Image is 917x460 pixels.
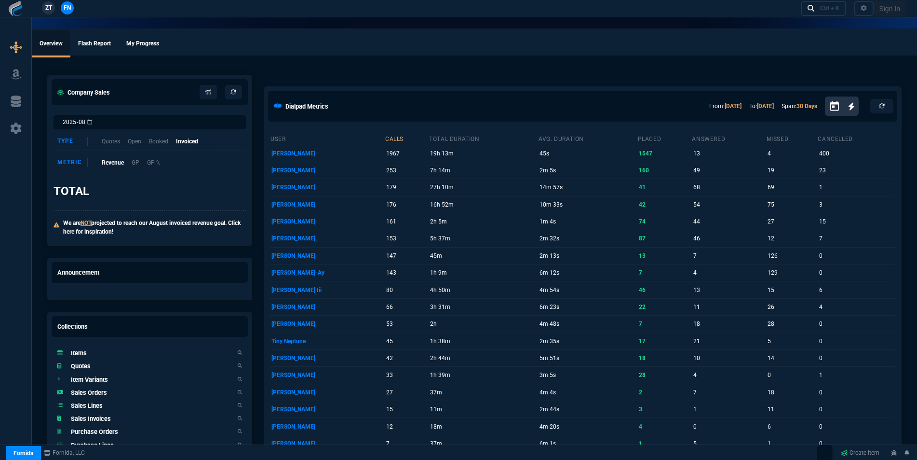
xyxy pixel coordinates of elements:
p: 19h 13m [430,147,537,160]
h5: Purchase Lines [71,441,114,450]
p: Open [128,137,141,146]
p: To: [749,102,774,111]
p: 1h 39m [430,368,537,382]
p: 179 [386,181,427,194]
p: Span: [782,102,817,111]
th: calls [385,131,429,145]
p: [PERSON_NAME]-Ay [271,266,383,279]
th: cancelled [817,131,895,145]
p: [PERSON_NAME] [271,198,383,211]
p: 74 [639,215,690,228]
h5: Purchase Orders [71,427,118,436]
p: 0 [693,420,765,433]
p: [PERSON_NAME] [271,232,383,245]
a: Overview [32,30,70,57]
p: [PERSON_NAME] [271,351,383,365]
p: 37m [430,437,537,450]
p: 45 [386,335,427,348]
p: 3m 5s [539,368,635,382]
p: 18m [430,420,537,433]
p: [PERSON_NAME] Iii [271,283,383,297]
button: Open calendar [829,99,848,113]
th: total duration [429,131,538,145]
p: 80 [386,283,427,297]
h5: Sales Orders [71,388,107,397]
p: 4 [693,266,765,279]
p: 10m 33s [539,198,635,211]
p: 160 [639,164,690,177]
p: 7 [819,232,894,245]
a: msbcCompanyName [41,448,88,457]
p: 21 [693,335,765,348]
p: 0 [819,386,894,399]
div: Metric [57,158,88,167]
p: 5 [768,335,816,348]
p: [PERSON_NAME] [271,437,383,450]
p: 0 [819,420,894,433]
p: 3 [639,403,690,416]
p: 2h [430,317,537,331]
p: 6 [768,420,816,433]
a: 30 Days [796,103,817,110]
p: 0 [768,368,816,382]
p: 18 [693,317,765,331]
a: Create Item [837,446,883,460]
p: Booked [149,137,168,146]
p: 4m 4s [539,386,635,399]
p: [PERSON_NAME] [271,147,383,160]
h5: Items [71,348,87,358]
p: 2 [639,386,690,399]
p: We are projected to reach our August invoiced revenue goal. Click here for inspiration! [63,219,246,236]
p: 1h 38m [430,335,537,348]
p: 10 [693,351,765,365]
p: 17 [639,335,690,348]
p: 7 [639,266,690,279]
p: 7 [693,249,765,263]
h5: Sales Invoices [71,414,111,423]
p: [PERSON_NAME] [271,164,383,177]
p: 11m [430,403,537,416]
p: [PERSON_NAME] [271,300,383,314]
p: 2m 44s [539,403,635,416]
p: 11 [693,300,765,314]
div: Ctrl + K [820,4,839,12]
p: 4m 20s [539,420,635,433]
p: 2m 35s [539,335,635,348]
p: 0 [819,317,894,331]
p: 6m 1s [539,437,635,450]
p: 253 [386,164,427,177]
p: 2m 5s [539,164,635,177]
th: avg. duration [538,131,637,145]
a: [DATE] [725,103,742,110]
p: 27 [768,215,816,228]
p: 4m 54s [539,283,635,297]
th: user [270,131,385,145]
p: 26 [768,300,816,314]
p: 12 [768,232,816,245]
span: FN [64,3,71,12]
p: 69 [768,181,816,194]
p: 126 [768,249,816,263]
p: 22 [639,300,690,314]
div: Type [57,137,88,146]
p: 28 [768,317,816,331]
h5: Dialpad Metrics [285,102,328,111]
p: 13 [693,147,765,160]
h3: TOTAL [54,184,89,198]
p: 153 [386,232,427,245]
p: 15 [768,283,816,297]
p: 129 [768,266,816,279]
p: 5 [693,437,765,450]
h5: Item Variants [71,375,108,384]
p: [PERSON_NAME] [271,317,383,331]
h5: Sales Lines [71,401,103,410]
p: Quotes [102,137,120,146]
p: 4m 48s [539,317,635,331]
p: 0 [819,351,894,365]
p: 45m [430,249,537,263]
th: placed [637,131,692,145]
a: My Progress [119,30,167,57]
h5: Quotes [71,362,91,371]
p: 1 [819,368,894,382]
p: Invoiced [176,137,198,146]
